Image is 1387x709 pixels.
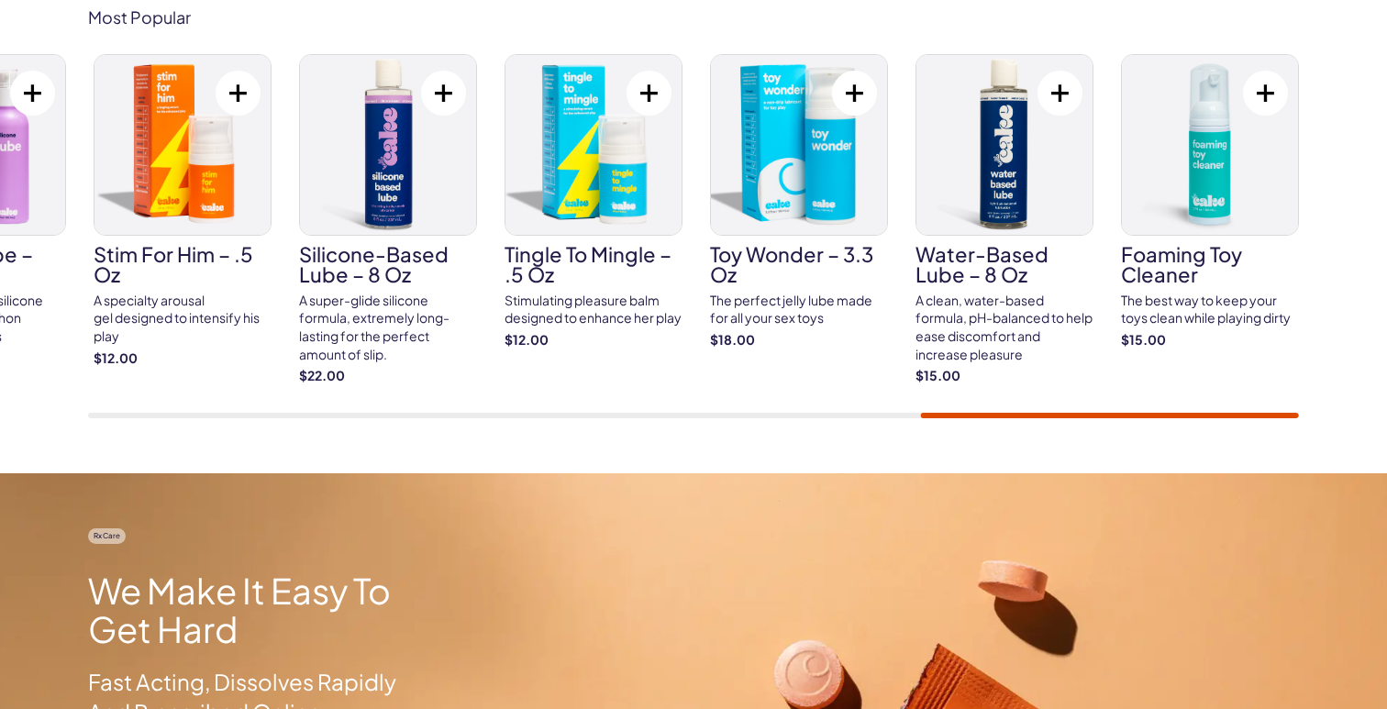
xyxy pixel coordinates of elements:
div: A clean, water-based formula, pH-balanced to help ease discomfort and increase pleasure [915,292,1093,363]
a: Foaming Toy Cleaner Foaming Toy Cleaner The best way to keep your toys clean while playing dirty ... [1121,54,1299,349]
a: Water-Based Lube – 8 oz Water-Based Lube – 8 oz A clean, water-based formula, pH-balanced to help... [915,54,1093,385]
strong: $12.00 [505,331,682,349]
div: The perfect jelly lube made for all your sex toys [710,292,888,327]
h3: Tingle To Mingle – .5 oz [505,244,682,284]
a: Silicone-Based Lube – 8 oz Silicone-Based Lube – 8 oz A super-glide silicone formula, extremely l... [299,54,477,385]
div: A super-glide silicone formula, extremely long-lasting for the perfect amount of slip. [299,292,477,363]
strong: $15.00 [915,367,1093,385]
img: Tingle To Mingle – .5 oz [505,55,682,235]
h3: Foaming Toy Cleaner [1121,244,1299,284]
span: Rx Care [88,528,126,544]
strong: $22.00 [299,367,477,385]
img: Foaming Toy Cleaner [1122,55,1298,235]
h3: Silicone-Based Lube – 8 oz [299,244,477,284]
img: Water-Based Lube – 8 oz [916,55,1093,235]
img: Toy Wonder – 3.3 oz [711,55,887,235]
strong: $12.00 [94,349,272,368]
a: Stim For Him – .5 oz Stim For Him – .5 oz A specialty arousal gel designed to intensify his play ... [94,54,272,367]
img: Stim For Him – .5 oz [94,55,271,235]
h3: Water-Based Lube – 8 oz [915,244,1093,284]
img: Silicone-Based Lube – 8 oz [300,55,476,235]
a: Toy Wonder – 3.3 oz Toy Wonder – 3.3 oz The perfect jelly lube made for all your sex toys $18.00 [710,54,888,349]
div: A specialty arousal gel designed to intensify his play [94,292,272,346]
h3: Stim For Him – .5 oz [94,244,272,284]
h3: Toy Wonder – 3.3 oz [710,244,888,284]
div: The best way to keep your toys clean while playing dirty [1121,292,1299,327]
a: Tingle To Mingle – .5 oz Tingle To Mingle – .5 oz Stimulating pleasure balm designed to enhance h... [505,54,682,349]
h2: We Make It Easy To Get Hard [88,571,425,648]
strong: $15.00 [1121,331,1299,349]
strong: $18.00 [710,331,888,349]
div: Stimulating pleasure balm designed to enhance her play [505,292,682,327]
